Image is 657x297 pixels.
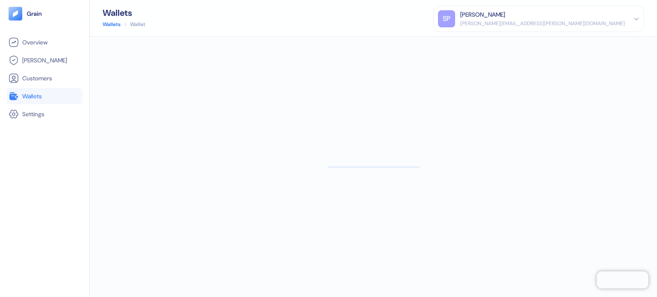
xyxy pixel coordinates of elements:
a: Overview [9,37,81,47]
a: Wallets [103,21,121,28]
a: Wallets [9,91,81,101]
div: Wallets [103,9,145,17]
img: logo [27,11,42,17]
a: [PERSON_NAME] [9,55,81,65]
iframe: Chatra live chat [597,271,648,288]
span: [PERSON_NAME] [22,56,67,65]
span: Wallets [22,92,42,100]
div: [PERSON_NAME] [460,10,505,19]
a: Customers [9,73,81,83]
span: Settings [22,110,44,118]
span: Overview [22,38,47,47]
div: SP [438,10,455,27]
a: Settings [9,109,81,119]
img: logo-tablet-V2.svg [9,7,22,21]
span: Customers [22,74,52,82]
div: [PERSON_NAME][EMAIL_ADDRESS][PERSON_NAME][DOMAIN_NAME] [460,20,625,27]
